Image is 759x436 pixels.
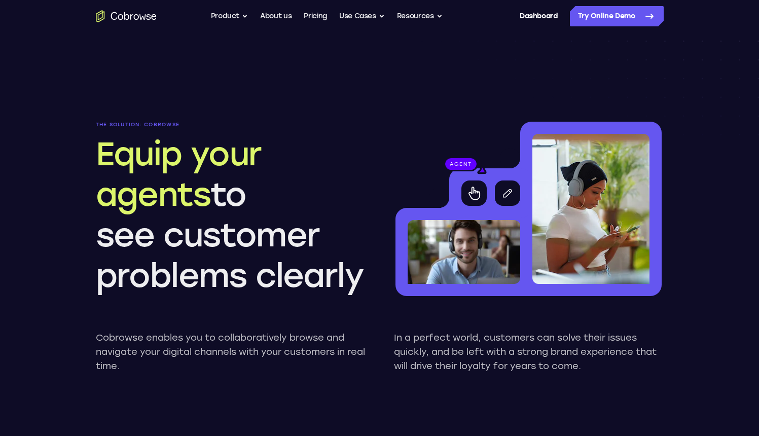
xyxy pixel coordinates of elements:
[304,6,327,26] a: Pricing
[211,6,248,26] button: Product
[397,6,443,26] button: Resources
[394,331,664,373] p: In a perfect world, customers can solve their issues quickly, and be left with a strong brand exp...
[96,134,262,214] span: Equip your agents
[96,331,366,373] p: Cobrowse enables you to collaboratively browse and navigate your digital channels with your custo...
[570,6,664,26] a: Try Online Demo
[96,134,366,296] h2: to see customer problems clearly
[260,6,292,26] a: About us
[520,6,558,26] a: Dashboard
[96,10,157,22] a: Go to the home page
[96,122,366,128] p: The solution: Cobrowse
[532,134,649,284] img: A customer looking at their smartphone
[408,220,520,284] img: An agent wearing a headset
[339,6,385,26] button: Use Cases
